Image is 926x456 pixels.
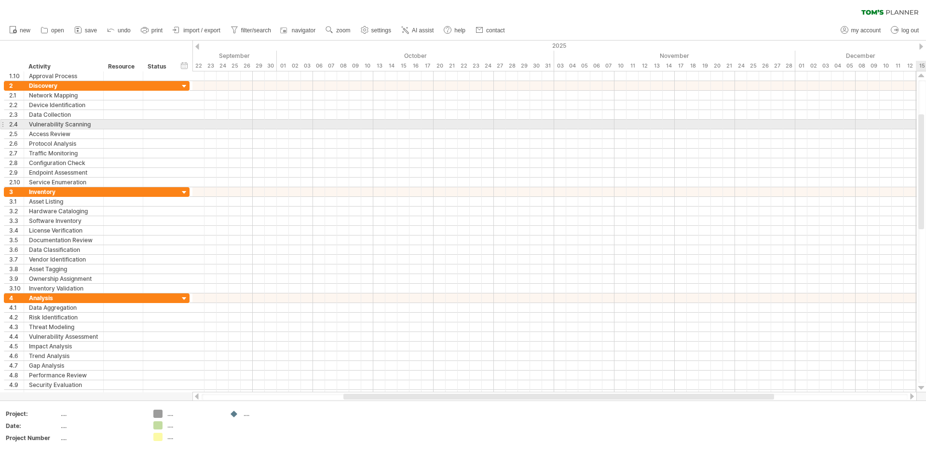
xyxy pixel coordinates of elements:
div: .... [61,410,142,418]
div: Documentation Review [29,235,98,245]
div: Tuesday, 7 October 2025 [325,61,337,71]
div: Wednesday, 5 November 2025 [578,61,590,71]
span: save [85,27,97,34]
div: 4.5 [9,342,24,351]
div: 3.5 [9,235,24,245]
div: Friday, 12 December 2025 [904,61,916,71]
a: open [38,24,67,37]
a: log out [888,24,922,37]
div: Tuesday, 2 December 2025 [807,61,819,71]
div: Ownership Assignment [29,274,98,283]
a: filter/search [228,24,274,37]
div: Thursday, 11 December 2025 [892,61,904,71]
div: Thursday, 23 October 2025 [470,61,482,71]
div: 2.2 [9,100,24,110]
div: .... [167,433,220,441]
div: 3 [9,187,24,196]
div: Status [148,62,169,71]
div: Wednesday, 22 October 2025 [458,61,470,71]
div: 3.7 [9,255,24,264]
a: import / export [170,24,223,37]
a: contact [473,24,508,37]
div: Monday, 22 September 2025 [192,61,204,71]
div: Wednesday, 12 November 2025 [639,61,651,71]
div: Thursday, 30 October 2025 [530,61,542,71]
div: 3.10 [9,284,24,293]
div: 4.7 [9,361,24,370]
div: 3.1 [9,197,24,206]
div: Thursday, 6 November 2025 [590,61,602,71]
div: Trend Analysis [29,351,98,360]
div: 2 [9,81,24,90]
div: Wednesday, 19 November 2025 [699,61,711,71]
div: Monday, 29 September 2025 [253,61,265,71]
div: Resource [108,62,137,71]
div: Thursday, 13 November 2025 [651,61,663,71]
div: 4.4 [9,332,24,341]
div: Asset Listing [29,197,98,206]
span: settings [371,27,391,34]
div: Tuesday, 30 September 2025 [265,61,277,71]
span: undo [118,27,131,34]
div: .... [61,434,142,442]
div: .... [244,410,296,418]
div: Configuration Check [29,158,98,167]
div: Friday, 21 November 2025 [723,61,735,71]
div: 2.5 [9,129,24,138]
div: Vulnerability Scanning [29,120,98,129]
div: Data Collection [29,110,98,119]
div: Date: [6,422,59,430]
div: 2.6 [9,139,24,148]
a: my account [838,24,884,37]
div: Asset Tagging [29,264,98,274]
div: 4.9 [9,380,24,389]
a: AI assist [399,24,436,37]
span: new [20,27,30,34]
a: help [441,24,468,37]
div: Security Evaluation [29,380,98,389]
div: Vulnerability Assessment [29,332,98,341]
div: .... [167,410,220,418]
div: Endpoint Assessment [29,168,98,177]
a: navigator [279,24,318,37]
span: my account [851,27,881,34]
a: print [138,24,165,37]
div: Wednesday, 1 October 2025 [277,61,289,71]
div: 2.7 [9,149,24,158]
div: Hardware Cataloging [29,207,98,216]
div: Data Classification [29,245,98,254]
span: navigator [292,27,315,34]
div: Traffic Monitoring [29,149,98,158]
div: Inventory Validation [29,284,98,293]
span: contact [486,27,505,34]
div: Wednesday, 10 December 2025 [880,61,892,71]
div: Device Identification [29,100,98,110]
div: Monday, 6 October 2025 [313,61,325,71]
div: 4 [9,293,24,303]
div: 4.10 [9,390,24,399]
div: Inventory [29,187,98,196]
div: 3.8 [9,264,24,274]
span: open [51,27,64,34]
div: 4.6 [9,351,24,360]
div: Project: [6,410,59,418]
div: 3.2 [9,207,24,216]
div: Tuesday, 4 November 2025 [566,61,578,71]
div: Access Review [29,129,98,138]
div: Tuesday, 21 October 2025 [446,61,458,71]
div: Monday, 8 December 2025 [856,61,868,71]
div: Protocol Analysis [29,139,98,148]
div: 3.6 [9,245,24,254]
div: Friday, 7 November 2025 [602,61,614,71]
div: Friday, 14 November 2025 [663,61,675,71]
div: License Verification [29,226,98,235]
a: settings [358,24,394,37]
div: Tuesday, 11 November 2025 [626,61,639,71]
span: zoom [336,27,350,34]
div: Wednesday, 3 December 2025 [819,61,831,71]
div: 4.3 [9,322,24,332]
div: Friday, 31 October 2025 [542,61,554,71]
div: Friday, 3 October 2025 [301,61,313,71]
div: Monday, 1 December 2025 [795,61,807,71]
div: Tuesday, 25 November 2025 [747,61,759,71]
